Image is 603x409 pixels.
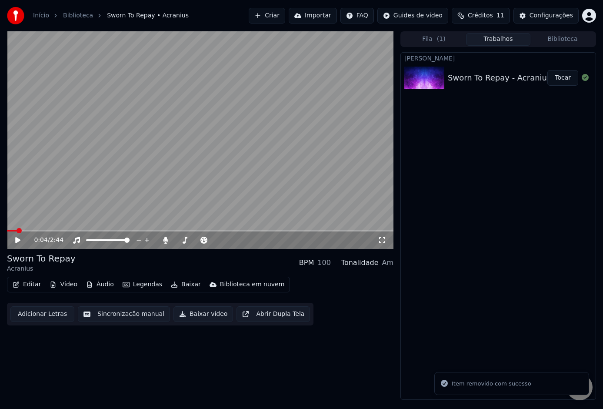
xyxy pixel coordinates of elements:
[382,258,393,268] div: Am
[341,258,379,268] div: Tonalidade
[452,8,510,23] button: Créditos11
[119,278,166,291] button: Legendas
[513,8,579,23] button: Configurações
[46,278,81,291] button: Vídeo
[220,280,285,289] div: Biblioteca em nuvem
[10,306,74,322] button: Adicionar Letras
[33,11,49,20] a: Início
[9,278,44,291] button: Editar
[7,7,24,24] img: youka
[289,8,337,23] button: Importar
[530,11,573,20] div: Configurações
[167,278,204,291] button: Baixar
[317,258,331,268] div: 100
[448,72,596,84] div: Sworn To Repay - Acranius ( karaoke )
[249,8,285,23] button: Criar
[340,8,374,23] button: FAQ
[50,236,63,245] span: 2:44
[401,53,596,63] div: [PERSON_NAME]
[63,11,93,20] a: Biblioteca
[7,265,76,273] div: Acranius
[34,236,47,245] span: 0:04
[34,236,55,245] div: /
[33,11,189,20] nav: breadcrumb
[237,306,310,322] button: Abrir Dupla Tela
[107,11,189,20] span: Sworn To Repay • Acranius
[7,252,76,265] div: Sworn To Repay
[452,379,531,388] div: Item removido com sucesso
[530,33,595,46] button: Biblioteca
[496,11,504,20] span: 11
[402,33,466,46] button: Fila
[83,278,117,291] button: Áudio
[377,8,448,23] button: Guides de vídeo
[466,33,530,46] button: Trabalhos
[78,306,170,322] button: Sincronização manual
[299,258,314,268] div: BPM
[437,35,446,44] span: ( 1 )
[547,70,578,86] button: Tocar
[468,11,493,20] span: Créditos
[173,306,233,322] button: Baixar vídeo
